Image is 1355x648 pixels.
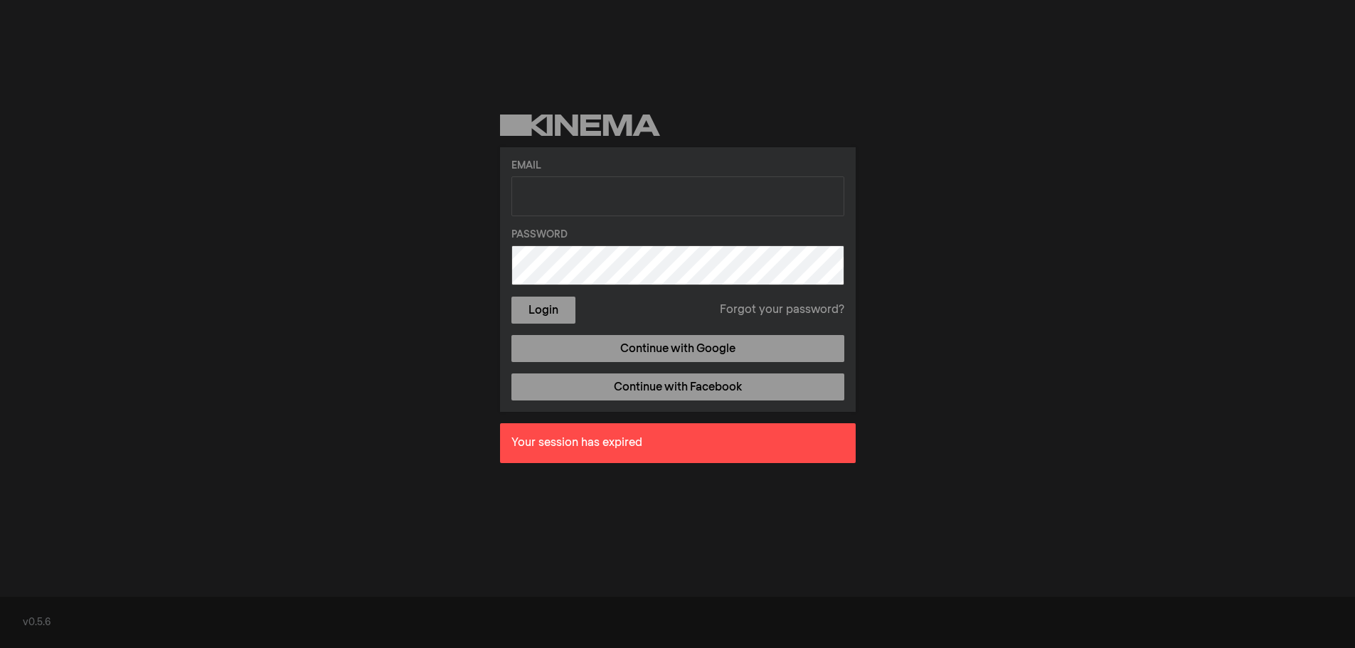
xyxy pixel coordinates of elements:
a: Continue with Google [511,335,844,362]
a: Forgot your password? [720,302,844,319]
button: Login [511,297,575,324]
a: Continue with Facebook [511,373,844,400]
div: v0.5.6 [23,615,1332,630]
label: Password [511,228,844,243]
label: Email [511,159,844,174]
div: Your session has expired [500,423,856,463]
